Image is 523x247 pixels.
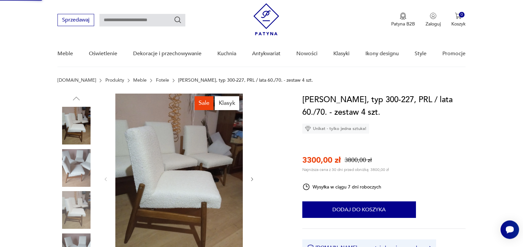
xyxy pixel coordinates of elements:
[459,12,465,18] div: 0
[302,201,416,218] button: Dodaj do koszyka
[426,21,441,27] p: Zaloguj
[57,14,94,26] button: Sprzedawaj
[302,167,389,172] p: Najniższa cena z 30 dni przed obniżką: 3800,00 zł
[57,41,73,66] a: Meble
[133,78,147,83] a: Meble
[501,221,519,239] iframe: Smartsupp widget button
[391,13,415,27] a: Ikona medaluPatyna B2B
[451,21,466,27] p: Koszyk
[57,191,95,229] img: Zdjęcie produktu fotel CELIA, typ 300-227, PRL / lata 60./70. - zestaw 4 szt.
[57,149,95,187] img: Zdjęcie produktu fotel CELIA, typ 300-227, PRL / lata 60./70. - zestaw 4 szt.
[195,96,213,110] div: Sale
[305,126,311,132] img: Ikona diamentu
[430,13,436,19] img: Ikonka użytkownika
[415,41,427,66] a: Style
[296,41,318,66] a: Nowości
[345,156,372,164] p: 3800,00 zł
[253,3,279,35] img: Patyna - sklep z meblami i dekoracjami vintage
[178,78,313,83] p: [PERSON_NAME], typ 300-227, PRL / lata 60./70. - zestaw 4 szt.
[57,18,94,23] a: Sprzedawaj
[89,41,117,66] a: Oświetlenie
[391,13,415,27] button: Patyna B2B
[333,41,350,66] a: Klasyki
[215,96,239,110] div: Klasyk
[302,155,341,166] p: 3300,00 zł
[57,107,95,144] img: Zdjęcie produktu fotel CELIA, typ 300-227, PRL / lata 60./70. - zestaw 4 szt.
[451,13,466,27] button: 0Koszyk
[442,41,466,66] a: Promocje
[455,13,462,19] img: Ikona koszyka
[217,41,236,66] a: Kuchnia
[57,78,96,83] a: [DOMAIN_NAME]
[391,21,415,27] p: Patyna B2B
[302,94,466,119] h1: [PERSON_NAME], typ 300-227, PRL / lata 60./70. - zestaw 4 szt.
[133,41,202,66] a: Dekoracje i przechowywanie
[302,124,369,134] div: Unikat - tylko jedna sztuka!
[174,16,182,24] button: Szukaj
[365,41,399,66] a: Ikony designu
[105,78,124,83] a: Produkty
[252,41,280,66] a: Antykwariat
[400,13,406,20] img: Ikona medalu
[302,183,382,191] div: Wysyłka w ciągu 7 dni roboczych
[426,13,441,27] button: Zaloguj
[156,78,169,83] a: Fotele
